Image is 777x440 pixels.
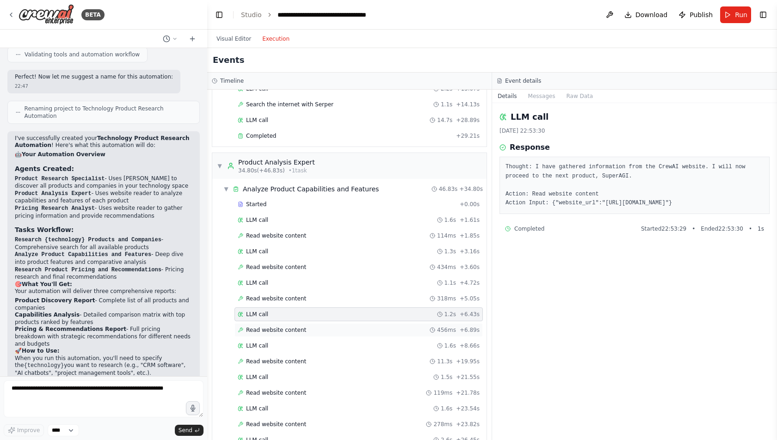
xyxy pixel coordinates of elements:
[81,9,105,20] div: BETA
[15,288,192,295] p: Your automation will deliver three comprehensive reports:
[641,225,686,232] span: Started 22:53:29
[437,263,456,271] span: 434ms
[456,421,480,428] span: + 23.82s
[246,389,306,397] span: Read website content
[15,226,74,233] strong: Tasks Workflow:
[246,263,306,271] span: Read website content
[433,421,452,428] span: 278ms
[15,205,192,220] li: - Uses website reader to gather pricing information and provide recommendations
[15,312,80,318] strong: Capabilities Analysis
[506,163,764,208] pre: Thought: I have gathered information from the CrewAI website. I will now proceed to the next prod...
[15,348,192,355] h2: 🚀
[15,326,192,348] li: - Full pricing breakdown with strategic recommendations for different needs and budgets
[246,116,268,124] span: LLM call
[444,216,456,224] span: 1.6s
[15,236,192,251] li: - Comprehensive search for all available products
[690,10,713,19] span: Publish
[175,425,203,436] button: Send
[25,105,192,120] span: Renaming project to Technology Product Research Automation
[289,167,307,174] span: • 1 task
[757,8,770,21] button: Show right sidebar
[241,11,262,18] a: Studio
[15,312,192,326] li: - Detailed comparison matrix with top products ranked by features
[492,90,523,103] button: Details
[561,90,598,103] button: Raw Data
[159,33,181,44] button: Switch to previous chat
[456,389,480,397] span: + 21.78s
[749,225,752,232] span: •
[523,90,561,103] button: Messages
[758,225,764,232] span: 1 s
[441,373,452,381] span: 1.5s
[505,77,541,85] h3: Event details
[510,142,550,153] h3: Response
[15,251,192,266] li: - Deep dive into product features and comparative analysis
[246,311,268,318] span: LLM call
[15,165,74,172] strong: Agents Created:
[456,358,480,365] span: + 19.95s
[246,421,306,428] span: Read website content
[15,205,95,212] code: Pricing Research Analyst
[15,190,92,197] code: Product Analysis Expert
[456,405,480,412] span: + 23.54s
[456,116,480,124] span: + 28.89s
[15,176,105,182] code: Product Research Specialist
[15,151,192,159] h2: 🤖
[456,132,480,140] span: + 29.21s
[223,185,229,193] span: ▼
[246,216,268,224] span: LLM call
[220,77,244,85] h3: Timeline
[15,135,192,149] p: I've successfully created your ! Here's what this automation will do:
[437,295,456,302] span: 318ms
[720,6,751,23] button: Run
[238,158,315,167] div: Product Analysis Expert
[635,10,668,19] span: Download
[186,401,200,415] button: Click to speak your automation idea
[241,10,382,19] nav: breadcrumb
[246,405,268,412] span: LLM call
[460,201,480,208] span: + 0.00s
[15,135,190,149] strong: Technology Product Research Automation
[444,342,456,349] span: 1.6s
[444,279,456,287] span: 1.1s
[246,373,268,381] span: LLM call
[15,83,173,90] div: 22:47
[511,110,549,123] h2: LLM call
[243,184,379,194] div: Analyze Product Capabilities and Features
[15,237,161,243] code: Research {technology} Products and Companies
[213,8,226,21] button: Hide left sidebar
[179,427,192,434] span: Send
[444,311,456,318] span: 1.2s
[17,427,40,434] span: Improve
[15,266,192,281] li: - Pricing research and final recommendations
[246,201,266,208] span: Started
[246,132,276,140] span: Completed
[15,267,161,273] code: Research Product Pricing and Recommendations
[246,326,306,334] span: Read website content
[459,185,483,193] span: + 34.80s
[15,175,192,190] li: - Uses [PERSON_NAME] to discover all products and companies in your technology space
[15,281,192,288] h2: 🎯
[246,358,306,365] span: Read website content
[499,127,770,134] div: [DATE] 22:53:30
[238,167,285,174] span: 34.80s (+46.83s)
[217,162,222,170] span: ▼
[437,116,452,124] span: 14.7s
[15,297,95,304] strong: Product Discovery Report
[460,295,480,302] span: + 5.05s
[15,355,192,377] p: When you run this automation, you'll need to specify the you want to research (e.g., "CRM softwar...
[456,373,480,381] span: + 21.55s
[433,389,452,397] span: 119ms
[460,326,480,334] span: + 6.89s
[25,51,140,58] span: Validating tools and automation workflow
[460,232,480,239] span: + 1.85s
[444,248,456,255] span: 1.3s
[460,248,480,255] span: + 3.16s
[692,225,695,232] span: •
[15,326,126,332] strong: Pricing & Recommendations Report
[460,216,480,224] span: + 1.61s
[18,4,74,25] img: Logo
[22,348,60,354] strong: How to Use:
[15,251,151,258] code: Analyze Product Capabilities and Features
[460,342,480,349] span: + 8.66s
